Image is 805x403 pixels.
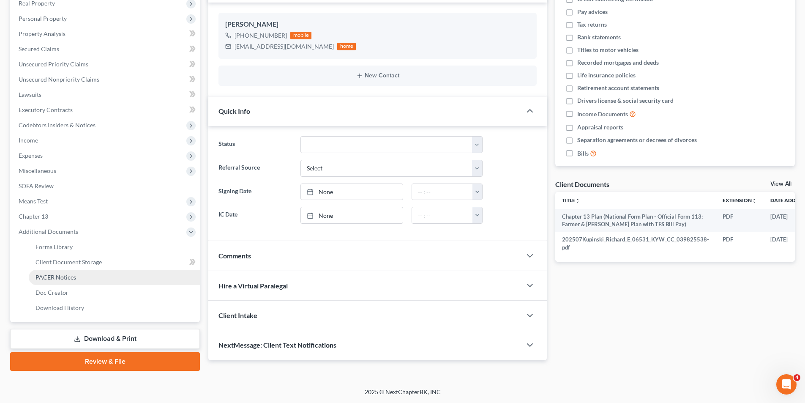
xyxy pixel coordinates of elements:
[218,107,250,115] span: Quick Info
[555,232,716,255] td: 202507Kupinski_Richard_E_06531_KYW_CC_039825538-pdf
[218,311,257,319] span: Client Intake
[29,239,200,255] a: Forms Library
[12,87,200,102] a: Lawsuits
[12,178,200,194] a: SOFA Review
[562,197,580,203] a: Titleunfold_more
[337,43,356,50] div: home
[235,42,334,51] div: [EMAIL_ADDRESS][DOMAIN_NAME]
[575,198,580,203] i: unfold_more
[19,91,41,98] span: Lawsuits
[752,198,757,203] i: unfold_more
[577,110,628,118] span: Income Documents
[19,213,48,220] span: Chapter 13
[290,32,311,39] div: mobile
[214,136,296,153] label: Status
[225,72,530,79] button: New Contact
[162,388,644,403] div: 2025 © NextChapterBK, INC
[577,84,659,92] span: Retirement account statements
[12,72,200,87] a: Unsecured Nonpriority Claims
[29,270,200,285] a: PACER Notices
[412,184,473,200] input: -- : --
[776,374,797,395] iframe: Intercom live chat
[412,207,473,223] input: -- : --
[35,304,84,311] span: Download History
[214,207,296,224] label: IC Date
[218,341,336,349] span: NextMessage: Client Text Notifications
[794,374,800,381] span: 4
[214,160,296,177] label: Referral Source
[29,285,200,300] a: Doc Creator
[577,8,608,16] span: Pay advices
[555,180,609,189] div: Client Documents
[10,329,200,349] a: Download & Print
[577,33,621,41] span: Bank statements
[577,20,607,29] span: Tax returns
[225,19,530,30] div: [PERSON_NAME]
[19,45,59,52] span: Secured Claims
[218,252,251,260] span: Comments
[12,26,200,41] a: Property Analysis
[577,149,589,158] span: Bills
[19,76,99,83] span: Unsecured Nonpriority Claims
[35,289,68,296] span: Doc Creator
[19,152,43,159] span: Expenses
[12,102,200,118] a: Executory Contracts
[19,228,78,235] span: Additional Documents
[29,255,200,270] a: Client Document Storage
[214,184,296,200] label: Signing Date
[716,209,764,232] td: PDF
[577,71,636,80] span: Life insurance policies
[19,106,73,113] span: Executory Contracts
[723,197,757,203] a: Extensionunfold_more
[19,15,67,22] span: Personal Property
[235,31,287,40] div: [PHONE_NUMBER]
[29,300,200,315] a: Download History
[577,58,659,67] span: Recorded mortgages and deeds
[19,60,88,68] span: Unsecured Priority Claims
[35,274,76,281] span: PACER Notices
[19,121,96,129] span: Codebtors Insiders & Notices
[35,258,102,266] span: Client Document Storage
[301,207,403,223] a: None
[19,137,38,144] span: Income
[19,197,48,205] span: Means Test
[19,167,56,174] span: Miscellaneous
[12,41,200,57] a: Secured Claims
[19,182,54,189] span: SOFA Review
[716,232,764,255] td: PDF
[218,282,288,290] span: Hire a Virtual Paralegal
[35,243,73,250] span: Forms Library
[577,96,674,105] span: Drivers license & social security card
[301,184,403,200] a: None
[19,30,65,37] span: Property Analysis
[577,46,639,54] span: Titles to motor vehicles
[12,57,200,72] a: Unsecured Priority Claims
[555,209,716,232] td: Chapter 13 Plan (National Form Plan - Official Form 113: Farmer & [PERSON_NAME] Plan with TFS Bil...
[577,123,623,132] span: Appraisal reports
[577,136,697,144] span: Separation agreements or decrees of divorces
[770,181,791,187] a: View All
[10,352,200,371] a: Review & File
